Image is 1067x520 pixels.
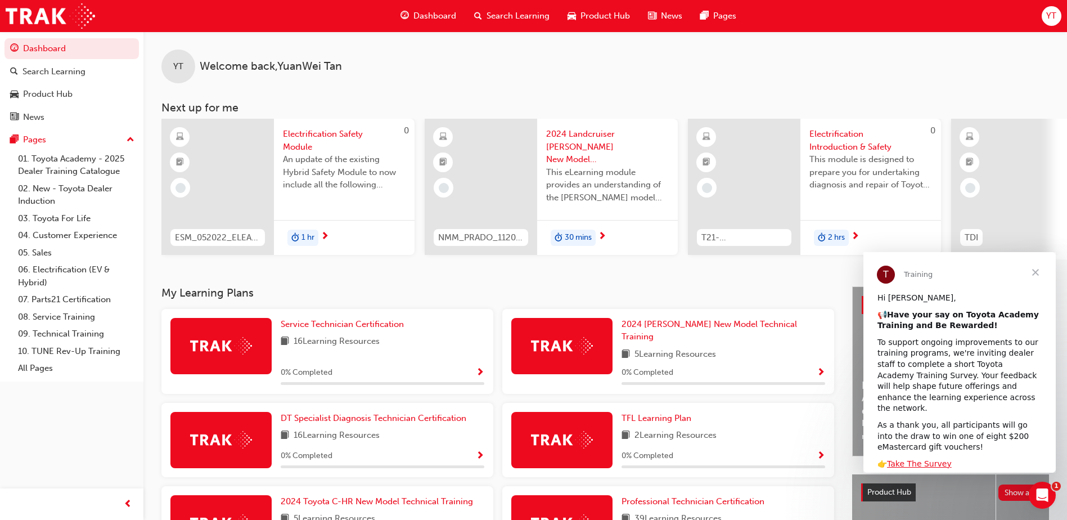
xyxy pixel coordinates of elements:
[862,379,1039,418] span: Help Shape the Future of Toyota Academy Training and Win an eMastercard!
[23,111,44,124] div: News
[966,155,974,170] span: booktick-icon
[301,231,314,244] span: 1 hr
[817,366,825,380] button: Show Progress
[863,252,1056,473] iframe: Intercom live chat message
[622,450,673,463] span: 0 % Completed
[281,429,289,443] span: book-icon
[546,128,669,166] span: 2024 Landcruiser [PERSON_NAME] New Model Mechanisms - Model Outline 1
[10,113,19,123] span: news-icon
[283,153,406,191] span: An update of the existing Hybrid Safety Module to now include all the following electrification v...
[161,119,415,255] a: 0ESM_052022_ELEARNElectrification Safety ModuleAn update of the existing Hybrid Safety Module to ...
[4,61,139,82] a: Search Learning
[22,65,85,78] div: Search Learning
[439,183,449,193] span: learningRecordVerb_NONE-icon
[281,366,332,379] span: 0 % Completed
[965,231,978,244] span: TDI
[1046,10,1056,23] span: YT
[622,318,825,343] a: 2024 [PERSON_NAME] New Model Technical Training
[465,5,559,28] a: search-iconSearch Learning
[425,119,678,255] a: NMM_PRADO_112024_MODULE_12024 Landcruiser [PERSON_NAME] New Model Mechanisms - Model Outline 1Thi...
[438,231,524,244] span: NMM_PRADO_112024_MODULE_1
[634,348,716,362] span: 5 Learning Resources
[559,5,639,28] a: car-iconProduct Hub
[4,129,139,150] button: Pages
[13,210,139,227] a: 03. Toyota For Life
[476,449,484,463] button: Show Progress
[400,9,409,23] span: guage-icon
[565,231,592,244] span: 30 mins
[281,412,471,425] a: DT Specialist Diagnosis Technician Certification
[10,89,19,100] span: car-icon
[4,36,139,129] button: DashboardSearch LearningProduct HubNews
[200,60,342,73] span: Welcome back , YuanWei Tan
[13,261,139,291] a: 06. Electrification (EV & Hybrid)
[998,485,1041,501] button: Show all
[23,133,46,146] div: Pages
[391,5,465,28] a: guage-iconDashboard
[598,232,606,242] span: next-icon
[568,9,576,23] span: car-icon
[4,38,139,59] a: Dashboard
[622,496,764,506] span: Professional Technician Certification
[702,183,712,193] span: learningRecordVerb_NONE-icon
[291,231,299,245] span: duration-icon
[13,360,139,377] a: All Pages
[13,343,139,360] a: 10. TUNE Rev-Up Training
[143,101,1067,114] h3: Next up for me
[851,232,859,242] span: next-icon
[281,450,332,463] span: 0 % Completed
[622,429,630,443] span: book-icon
[281,335,289,349] span: book-icon
[294,335,380,349] span: 16 Learning Resources
[555,231,562,245] span: duration-icon
[13,325,139,343] a: 09. Technical Training
[862,296,1039,314] a: Latest NewsShow all
[1052,482,1061,491] span: 1
[1029,482,1056,509] iframe: Intercom live chat
[283,128,406,153] span: Electrification Safety Module
[622,348,630,362] span: book-icon
[828,231,845,244] span: 2 hrs
[404,125,409,136] span: 0
[861,483,1040,501] a: Product HubShow all
[10,44,19,54] span: guage-icon
[4,84,139,105] a: Product Hub
[862,417,1039,442] span: Revolutionise the way you access and manage your learning resources.
[648,9,656,23] span: news-icon
[476,368,484,378] span: Show Progress
[6,3,95,29] img: Trak
[13,227,139,244] a: 04. Customer Experience
[701,231,787,244] span: T21-FOD_HVIS_PREREQ
[190,431,252,449] img: Trak
[634,429,717,443] span: 2 Learning Resources
[817,451,825,461] span: Show Progress
[703,130,710,145] span: learningResourceType_ELEARNING-icon
[173,60,183,73] span: YT
[817,449,825,463] button: Show Progress
[127,133,134,147] span: up-icon
[531,431,593,449] img: Trak
[818,231,826,245] span: duration-icon
[867,487,911,497] span: Product Hub
[281,318,408,331] a: Service Technician Certification
[13,244,139,262] a: 05. Sales
[622,366,673,379] span: 0 % Completed
[546,166,669,204] span: This eLearning module provides an understanding of the [PERSON_NAME] model line-up and its Katash...
[439,130,447,145] span: learningResourceType_ELEARNING-icon
[294,429,380,443] span: 16 Learning Resources
[175,231,260,244] span: ESM_052022_ELEARN
[700,9,709,23] span: pages-icon
[413,10,456,23] span: Dashboard
[13,180,139,210] a: 02. New - Toyota Dealer Induction
[281,495,478,508] a: 2024 Toyota C-HR New Model Technical Training
[930,125,935,136] span: 0
[688,119,941,255] a: 0T21-FOD_HVIS_PREREQElectrification Introduction & SafetyThis module is designed to prepare you f...
[622,413,691,423] span: TFL Learning Plan
[487,10,550,23] span: Search Learning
